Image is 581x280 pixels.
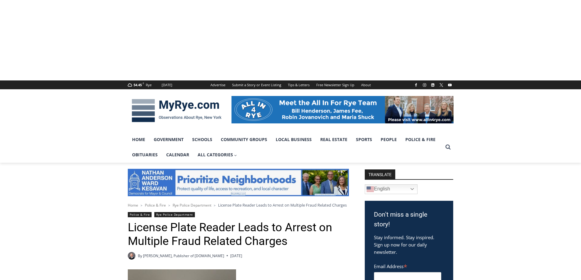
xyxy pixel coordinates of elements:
[231,96,454,123] img: All in for Rye
[207,80,374,89] nav: Secondary Navigation
[374,210,444,229] h3: Don't miss a single story!
[128,132,149,147] a: Home
[271,132,316,147] a: Local Business
[365,169,395,179] strong: TRANSLATE
[376,132,401,147] a: People
[365,184,418,194] a: English
[429,81,436,89] a: Linkedin
[162,147,193,162] a: Calendar
[438,81,445,89] a: X
[207,80,229,89] a: Advertise
[352,132,376,147] a: Sports
[146,82,152,88] div: Rye
[128,95,225,126] img: MyRye.com
[374,260,441,271] label: Email Address
[285,80,313,89] a: Tips & Letters
[173,203,211,208] a: Rye Police Department
[316,132,352,147] a: Real Estate
[128,221,349,248] h1: License Plate Reader Leads to Arrest on Multiple Fraud Related Charges
[230,253,242,259] time: [DATE]
[154,212,195,217] a: Rye Police Department
[128,203,138,208] a: Home
[367,186,374,193] img: en
[128,202,349,208] nav: Breadcrumbs
[128,132,443,163] nav: Primary Navigation
[446,81,454,89] a: YouTube
[188,132,217,147] a: Schools
[149,132,188,147] a: Government
[229,80,285,89] a: Submit a Story or Event Listing
[141,203,142,207] span: >
[143,253,224,258] a: [PERSON_NAME], Publisher of [DOMAIN_NAME]
[128,212,152,217] a: Police & Fire
[412,81,420,89] a: Facebook
[374,234,444,256] p: Stay informed. Stay inspired. Sign up now for our daily newsletter.
[134,83,142,87] span: 54.45
[214,203,216,207] span: >
[421,81,428,89] a: Instagram
[358,80,374,89] a: About
[198,151,237,158] span: All Categories
[443,142,454,153] button: View Search Form
[217,132,271,147] a: Community Groups
[218,202,347,208] span: License Plate Reader Leads to Arrest on Multiple Fraud Related Charges
[128,147,162,162] a: Obituaries
[313,80,358,89] a: Free Newsletter Sign Up
[401,132,440,147] a: Police & Fire
[143,82,144,85] span: F
[193,147,242,162] a: All Categories
[145,203,166,208] a: Police & Fire
[128,252,135,260] a: Author image
[138,253,142,259] span: By
[168,203,170,207] span: >
[162,82,172,88] div: [DATE]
